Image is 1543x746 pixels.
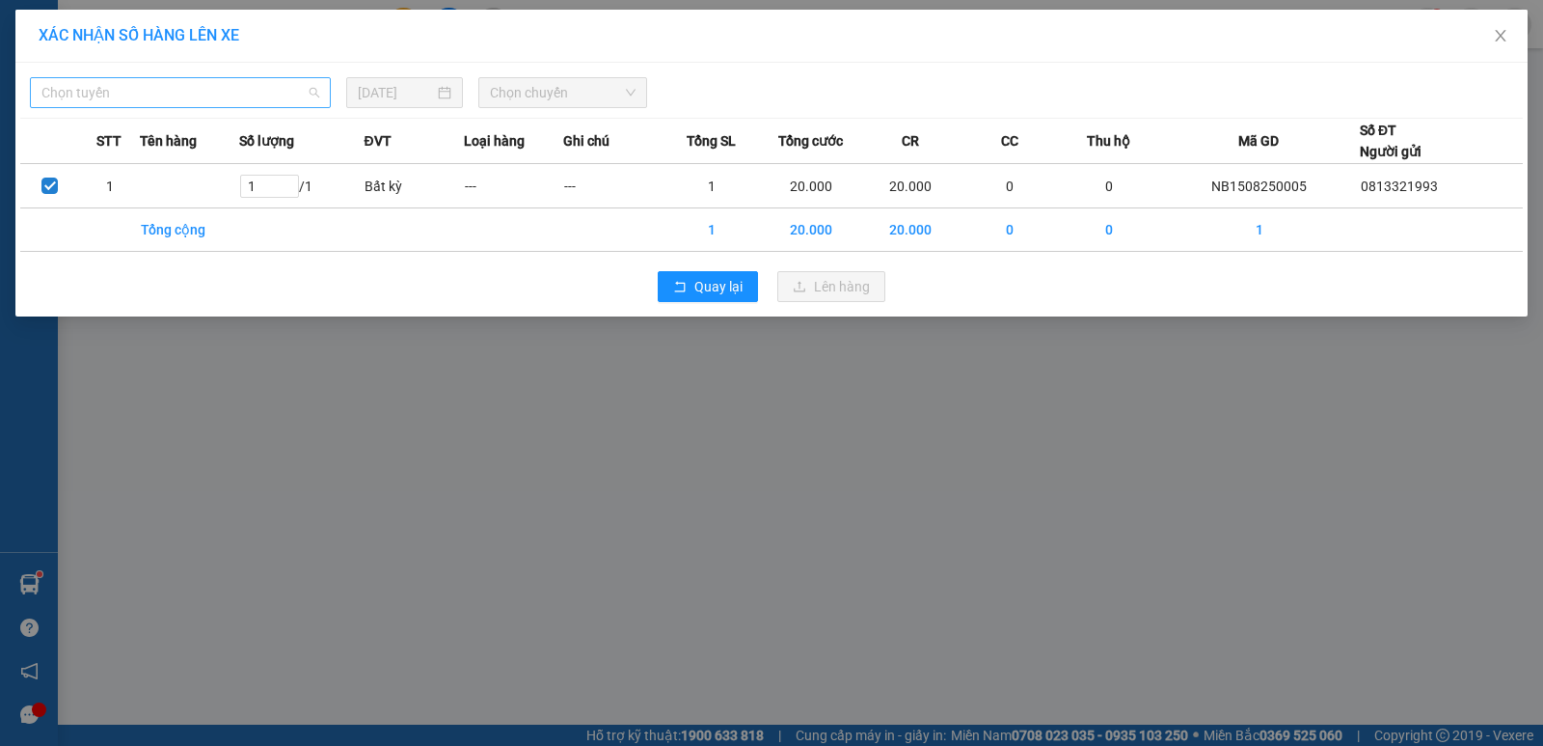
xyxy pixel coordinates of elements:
[364,164,463,208] td: Bất kỳ
[156,22,388,46] b: Duy Khang Limousine
[464,130,525,152] span: Loại hàng
[1060,208,1159,252] td: 0
[673,280,687,295] span: rollback
[961,208,1060,252] td: 0
[181,99,362,124] b: Gửi khách hàng
[663,164,762,208] td: 1
[1159,208,1360,252] td: 1
[1238,130,1279,152] span: Mã GD
[1060,164,1159,208] td: 0
[464,164,563,208] td: ---
[1159,164,1360,208] td: NB1508250005
[961,164,1060,208] td: 0
[861,164,961,208] td: 20.000
[762,208,861,252] td: 20.000
[777,271,885,302] button: uploadLên hàng
[563,164,663,208] td: ---
[490,78,636,107] span: Chọn chuyến
[563,130,609,152] span: Ghi chú
[778,130,843,152] span: Tổng cước
[1493,28,1508,43] span: close
[24,24,121,121] img: logo.jpg
[1001,130,1018,152] span: CC
[210,140,335,182] h1: NB1508250005
[24,140,200,269] b: GỬI : Văn phòng [GEOGRAPHIC_DATA]
[107,47,438,71] li: Số 2 [PERSON_NAME], [GEOGRAPHIC_DATA]
[1474,10,1528,64] button: Close
[1087,130,1130,152] span: Thu hộ
[39,26,239,44] span: XÁC NHẬN SỐ HÀNG LÊN XE
[861,208,961,252] td: 20.000
[41,78,319,107] span: Chọn tuyến
[687,130,736,152] span: Tổng SL
[1360,120,1421,162] div: Số ĐT Người gửi
[107,71,438,96] li: Hotline: 19003086
[762,164,861,208] td: 20.000
[1361,179,1438,194] span: 0813321993
[358,82,434,103] input: 15/08/2025
[663,208,762,252] td: 1
[694,276,743,297] span: Quay lại
[364,130,391,152] span: ĐVT
[902,130,919,152] span: CR
[658,271,758,302] button: rollbackQuay lại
